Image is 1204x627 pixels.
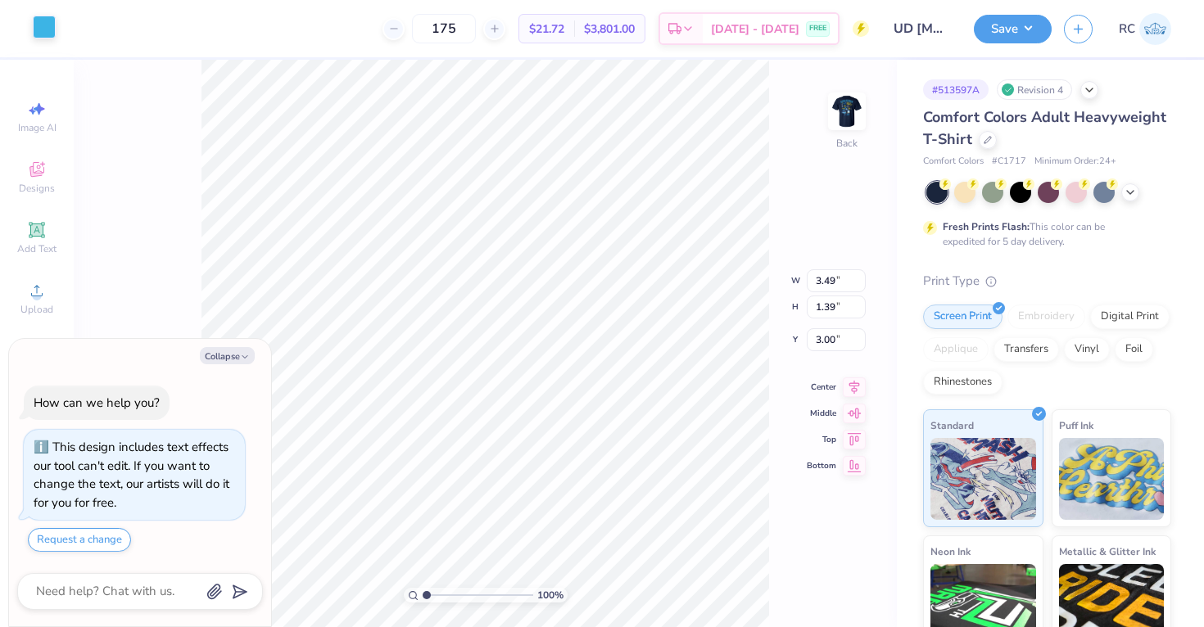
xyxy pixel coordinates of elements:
[1115,337,1153,362] div: Foil
[836,136,858,151] div: Back
[994,337,1059,362] div: Transfers
[18,121,57,134] span: Image AI
[1059,417,1093,434] span: Puff Ink
[943,220,1030,233] strong: Fresh Prints Flash:
[529,20,564,38] span: $21.72
[930,417,974,434] span: Standard
[34,439,229,511] div: This design includes text effects our tool can't edit. If you want to change the text, our artist...
[1064,337,1110,362] div: Vinyl
[923,272,1171,291] div: Print Type
[930,543,971,560] span: Neon Ink
[412,14,476,43] input: – –
[992,155,1026,169] span: # C1717
[923,370,1003,395] div: Rhinestones
[28,528,131,552] button: Request a change
[584,20,635,38] span: $3,801.00
[831,95,863,128] img: Back
[923,107,1166,149] span: Comfort Colors Adult Heavyweight T-Shirt
[974,15,1052,43] button: Save
[1119,20,1135,38] span: RC
[1090,304,1170,329] div: Digital Print
[923,304,1003,329] div: Screen Print
[1139,13,1171,45] img: Reilly Chin(cm)
[943,219,1144,249] div: This color can be expedited for 5 day delivery.
[20,303,53,316] span: Upload
[997,79,1072,100] div: Revision 4
[19,182,55,195] span: Designs
[1059,543,1156,560] span: Metallic & Glitter Ink
[1119,13,1171,45] a: RC
[807,434,836,445] span: Top
[807,460,836,471] span: Bottom
[537,588,564,602] span: 100 %
[200,347,255,364] button: Collapse
[923,79,989,100] div: # 513597A
[881,12,962,45] input: Untitled Design
[1059,438,1165,520] img: Puff Ink
[923,337,989,362] div: Applique
[807,381,836,393] span: Center
[711,20,799,38] span: [DATE] - [DATE]
[1034,155,1116,169] span: Minimum Order: 24 +
[930,438,1036,520] img: Standard
[1007,304,1085,329] div: Embroidery
[17,242,57,255] span: Add Text
[34,395,160,411] div: How can we help you?
[923,155,984,169] span: Comfort Colors
[807,408,836,419] span: Middle
[809,23,826,34] span: FREE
